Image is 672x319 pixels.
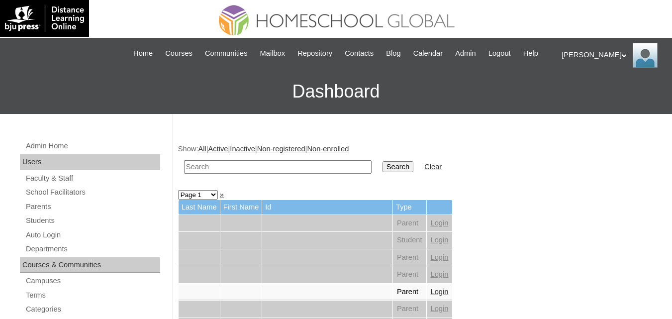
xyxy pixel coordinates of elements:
img: Ariane Ebuen [633,43,658,68]
h3: Dashboard [5,69,667,114]
td: Id [262,200,392,214]
a: Repository [292,48,337,59]
a: School Facilitators [25,186,160,199]
a: Home [128,48,158,59]
span: Contacts [345,48,374,59]
img: logo-white.png [5,5,84,32]
span: Admin [455,48,476,59]
span: Repository [297,48,332,59]
a: Login [431,305,449,313]
input: Search [184,160,372,174]
span: Communities [205,48,248,59]
div: Users [20,154,160,170]
div: Courses & Communities [20,257,160,273]
a: Contacts [340,48,379,59]
span: Home [133,48,153,59]
a: » [220,191,224,199]
a: Logout [483,48,516,59]
span: Courses [165,48,192,59]
a: Blog [381,48,405,59]
a: Campuses [25,275,160,287]
a: Communities [200,48,253,59]
div: [PERSON_NAME] [562,43,662,68]
span: Mailbox [260,48,286,59]
a: All [198,145,206,153]
td: Student [393,232,426,249]
span: Calendar [413,48,443,59]
td: First Name [220,200,262,214]
span: Logout [488,48,511,59]
a: Active [208,145,228,153]
a: Auto Login [25,229,160,241]
td: Parent [393,301,426,318]
a: Login [431,236,449,244]
input: Search [383,161,413,172]
a: Terms [25,289,160,302]
a: Calendar [408,48,448,59]
a: Faculty & Staff [25,172,160,185]
a: Inactive [230,145,255,153]
td: Last Name [179,200,220,214]
span: Help [523,48,538,59]
a: Courses [160,48,197,59]
a: Admin Home [25,140,160,152]
a: Help [518,48,543,59]
a: Students [25,214,160,227]
div: Show: | | | | [178,144,662,179]
a: Non-enrolled [307,145,349,153]
a: Login [431,288,449,296]
td: Parent [393,249,426,266]
a: Login [431,270,449,278]
a: Departments [25,243,160,255]
td: Parent [393,266,426,283]
a: Categories [25,303,160,316]
a: Login [431,253,449,261]
td: Type [393,200,426,214]
a: Clear [424,163,442,171]
a: Parents [25,201,160,213]
span: Blog [386,48,400,59]
a: Login [431,219,449,227]
td: Parent [393,215,426,232]
a: Non-registered [257,145,305,153]
a: Mailbox [255,48,290,59]
a: Admin [450,48,481,59]
td: Parent [393,284,426,301]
